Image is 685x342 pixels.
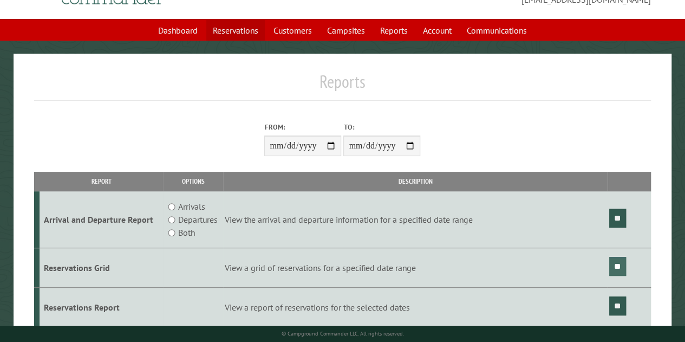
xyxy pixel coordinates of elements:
[223,191,608,248] td: View the arrival and departure information for a specified date range
[178,200,205,213] label: Arrivals
[206,20,265,41] a: Reservations
[34,71,651,101] h1: Reports
[223,248,608,288] td: View a grid of reservations for a specified date range
[460,20,533,41] a: Communications
[178,213,218,226] label: Departures
[40,287,163,327] td: Reservations Report
[40,248,163,288] td: Reservations Grid
[178,226,195,239] label: Both
[163,172,223,191] th: Options
[264,122,341,132] label: From:
[40,191,163,248] td: Arrival and Departure Report
[40,172,163,191] th: Report
[223,287,608,327] td: View a report of reservations for the selected dates
[152,20,204,41] a: Dashboard
[416,20,458,41] a: Account
[321,20,371,41] a: Campsites
[343,122,420,132] label: To:
[281,330,403,337] small: © Campground Commander LLC. All rights reserved.
[223,172,608,191] th: Description
[267,20,318,41] a: Customers
[374,20,414,41] a: Reports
